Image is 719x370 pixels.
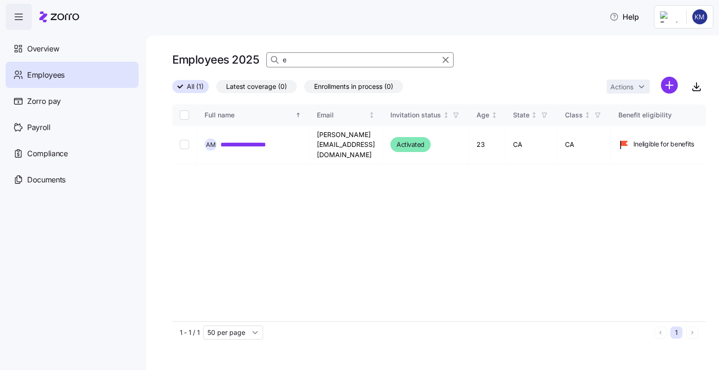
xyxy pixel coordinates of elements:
a: Compliance [6,140,139,167]
div: Sorted ascending [295,112,301,118]
svg: add icon [661,77,678,94]
td: CA [506,126,558,164]
div: Not sorted [531,112,537,118]
div: Not sorted [368,112,375,118]
span: Enrollments in process (0) [314,80,393,93]
span: Actions [610,84,633,90]
a: Employees [6,62,139,88]
button: Previous page [654,326,667,339]
img: 44b41f1a780d076a4ae4ca23ad64d4f0 [692,9,707,24]
a: Overview [6,36,139,62]
div: Full name [205,110,293,120]
div: Not sorted [443,112,449,118]
span: Activated [396,139,425,150]
span: Help [609,11,639,22]
span: A M [206,142,216,148]
td: 23 [469,126,506,164]
span: Latest coverage (0) [226,80,287,93]
button: Help [602,7,646,26]
button: Actions [607,80,650,94]
div: Age [477,110,489,120]
a: Documents [6,167,139,193]
input: Select record 1 [180,140,189,149]
span: Ineligible for benefits [633,139,695,149]
h1: Employees 2025 [172,52,259,67]
div: Not sorted [584,112,591,118]
span: Employees [27,69,65,81]
td: CA [558,126,611,164]
span: Zorro pay [27,95,61,107]
th: AgeNot sorted [469,104,506,126]
th: StateNot sorted [506,104,558,126]
div: Email [317,110,367,120]
span: 1 - 1 / 1 [180,328,199,337]
span: Compliance [27,148,68,160]
input: Select all records [180,110,189,120]
span: Documents [27,174,66,186]
span: Overview [27,43,59,55]
button: 1 [670,326,682,339]
th: Full nameSorted ascending [197,104,309,126]
th: Invitation statusNot sorted [383,104,469,126]
div: State [513,110,529,120]
input: Search Employees [266,52,454,67]
button: Next page [686,326,698,339]
div: Invitation status [390,110,441,120]
span: All (1) [187,80,204,93]
th: ClassNot sorted [558,104,611,126]
div: Class [565,110,583,120]
img: Employer logo [660,11,679,22]
td: [PERSON_NAME][EMAIL_ADDRESS][DOMAIN_NAME] [309,126,383,164]
a: Payroll [6,114,139,140]
a: Zorro pay [6,88,139,114]
th: EmailNot sorted [309,104,383,126]
div: Not sorted [491,112,498,118]
span: Payroll [27,122,51,133]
